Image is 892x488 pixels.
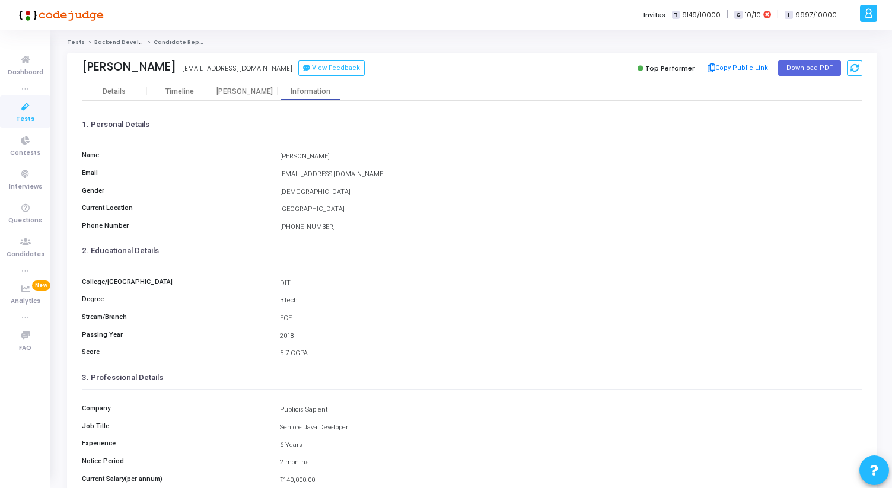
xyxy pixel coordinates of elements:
h6: Current Location [76,204,274,212]
div: Seniore Java Developer [274,423,868,433]
span: Top Performer [645,63,695,73]
div: 2018 [274,331,868,342]
label: Invites: [643,10,667,20]
img: logo [15,3,104,27]
div: ECE [274,314,868,324]
span: Candidate Report [154,39,208,46]
div: BTech [274,296,868,306]
h6: Notice Period [76,457,274,465]
h6: Score [76,348,274,356]
h6: Experience [76,439,274,447]
span: Analytics [11,296,40,307]
div: [EMAIL_ADDRESS][DOMAIN_NAME] [182,63,292,74]
div: [PERSON_NAME] [82,60,176,74]
div: 5.7 CGPA [274,349,868,359]
div: [PERSON_NAME] [274,152,868,162]
nav: breadcrumb [67,39,877,46]
span: Candidates [7,250,44,260]
h6: Phone Number [76,222,274,229]
h6: Name [76,151,274,159]
h6: Stream/Branch [76,313,274,321]
a: Tests [67,39,85,46]
span: T [672,11,680,20]
h6: Company [76,404,274,412]
button: View Feedback [298,60,365,76]
h6: Passing Year [76,331,274,339]
div: ₹140,000.00 [274,476,868,486]
div: 6 Years [274,441,868,451]
h3: 2. Educational Details [82,246,862,256]
span: Dashboard [8,68,43,78]
div: [PHONE_NUMBER] [274,222,868,232]
div: Information [278,87,343,96]
span: I [785,11,792,20]
div: Details [103,87,126,96]
span: | [777,8,779,21]
div: Timeline [165,87,194,96]
div: DIT [274,279,868,289]
div: Publicis Sapient [274,405,868,415]
h6: Degree [76,295,274,303]
h6: College/[GEOGRAPHIC_DATA] [76,278,274,286]
span: 9149/10000 [682,10,721,20]
span: Questions [8,216,42,226]
div: [PERSON_NAME] [212,87,278,96]
button: Copy Public Link [704,59,772,77]
span: FAQ [19,343,31,353]
span: Contests [10,148,40,158]
h6: Current Salary(per annum) [76,475,274,483]
div: [GEOGRAPHIC_DATA] [274,205,868,215]
div: 2 months [274,458,868,468]
span: C [734,11,742,20]
h3: 1. Personal Details [82,120,862,129]
span: Tests [16,114,34,125]
h6: Job Title [76,422,274,430]
h3: 3. Professional Details [82,373,862,382]
span: New [32,280,50,291]
button: Download PDF [778,60,841,76]
a: Backend Developer Assessment [94,39,192,46]
span: | [727,8,728,21]
h6: Email [76,169,274,177]
span: 10/10 [745,10,761,20]
div: [DEMOGRAPHIC_DATA] [274,187,868,197]
span: Interviews [9,182,42,192]
h6: Gender [76,187,274,194]
span: 9997/10000 [795,10,837,20]
div: [EMAIL_ADDRESS][DOMAIN_NAME] [274,170,868,180]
